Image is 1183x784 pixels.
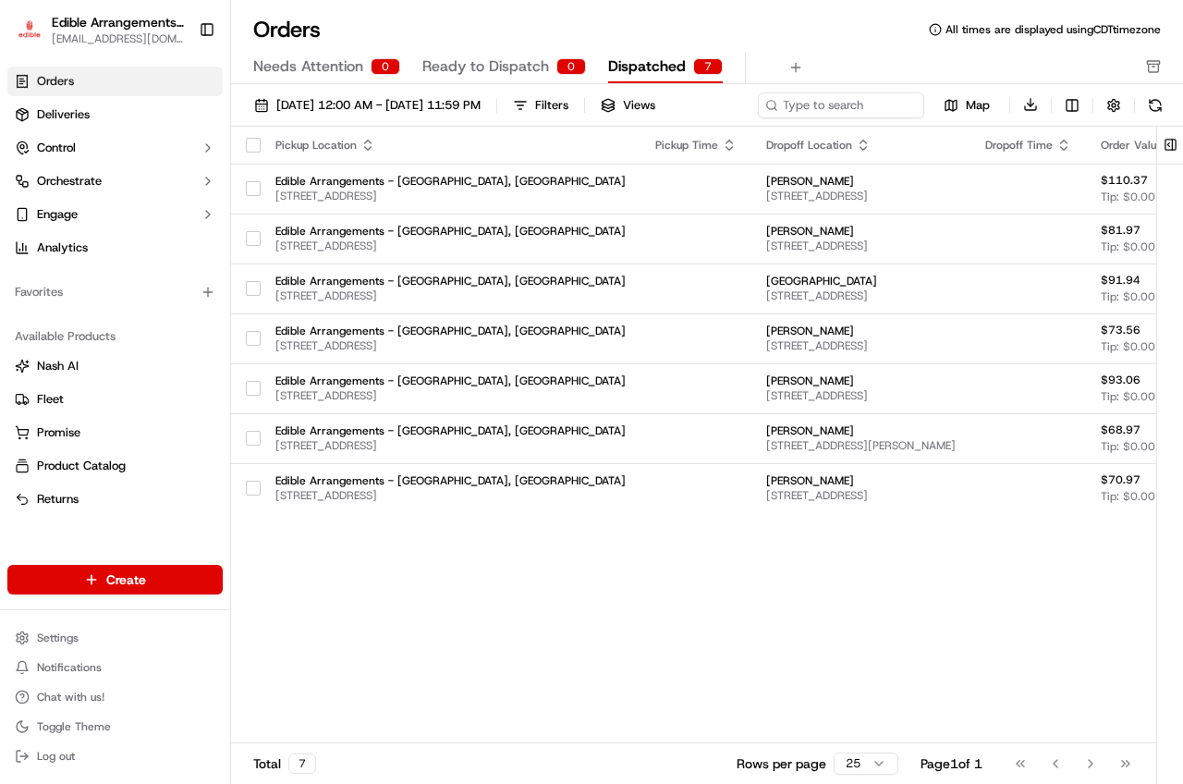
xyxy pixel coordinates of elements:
img: Edible Arrangements - San Antonio, TX [15,17,44,43]
div: Pickup Time [655,138,737,153]
button: Promise [7,418,223,447]
span: Tip: $0.00 [1101,389,1155,404]
span: Deliveries [37,106,90,123]
span: [STREET_ADDRESS] [275,239,626,253]
button: Toggle Theme [7,714,223,740]
span: [STREET_ADDRESS] [275,388,626,403]
span: [STREET_ADDRESS] [766,189,956,203]
button: Engage [7,200,223,229]
span: [STREET_ADDRESS] [275,438,626,453]
span: [PERSON_NAME] [766,224,956,239]
div: Total [253,753,316,774]
a: Analytics [7,233,223,263]
div: 7 [693,58,723,75]
button: Views [592,92,664,118]
span: Views [623,97,655,114]
span: $81.97 [1101,223,1140,238]
span: Map [966,97,990,114]
div: Dropoff Location [766,138,956,153]
span: Toggle Theme [37,719,111,734]
button: Settings [7,625,223,651]
span: $73.56 [1101,323,1140,337]
span: Tip: $0.00 [1101,439,1155,454]
a: Fleet [15,391,215,408]
div: Dropoff Time [985,138,1071,153]
span: [PERSON_NAME] [766,423,956,438]
span: [STREET_ADDRESS] [766,288,956,303]
button: Notifications [7,655,223,680]
span: Tip: $0.00 [1101,489,1155,504]
button: [DATE] 12:00 AM - [DATE] 11:59 PM [246,92,489,118]
div: Available Products [7,322,223,351]
span: Product Catalog [37,458,126,474]
span: [STREET_ADDRESS] [766,239,956,253]
span: [DATE] 12:00 AM - [DATE] 11:59 PM [276,97,481,114]
span: Engage [37,206,78,223]
span: Tip: $0.00 [1101,190,1155,204]
span: [PERSON_NAME] [766,374,956,388]
span: Log out [37,749,75,764]
button: Control [7,133,223,163]
button: Returns [7,484,223,514]
h1: Orders [253,15,321,44]
button: Orchestrate [7,166,223,196]
span: All times are displayed using CDT timezone [945,22,1161,37]
a: Nash AI [15,358,215,374]
span: Settings [37,631,79,645]
span: Chat with us! [37,690,104,704]
span: $91.94 [1101,273,1140,288]
button: Map [932,94,1002,116]
span: Create [106,570,146,589]
span: [PERSON_NAME] [766,473,956,488]
button: Nash AI [7,351,223,381]
span: Promise [37,424,80,441]
span: Edible Arrangements - [GEOGRAPHIC_DATA], [GEOGRAPHIC_DATA] [275,324,626,338]
span: $93.06 [1101,373,1140,387]
span: Analytics [37,239,88,256]
button: Create [7,565,223,594]
button: Chat with us! [7,684,223,710]
span: [STREET_ADDRESS] [275,488,626,503]
button: Filters [505,92,577,118]
div: Filters [535,97,568,114]
p: Rows per page [737,754,826,773]
span: Edible Arrangements - [GEOGRAPHIC_DATA], [GEOGRAPHIC_DATA] [275,174,626,189]
span: [STREET_ADDRESS] [766,488,956,503]
span: Dispatched [608,55,686,78]
span: Orchestrate [37,173,102,190]
div: 0 [556,58,586,75]
span: [STREET_ADDRESS] [275,338,626,353]
span: Edible Arrangements - [GEOGRAPHIC_DATA], [GEOGRAPHIC_DATA] [275,374,626,388]
button: Product Catalog [7,451,223,481]
span: Tip: $0.00 [1101,239,1155,254]
a: Orders [7,67,223,96]
span: [PERSON_NAME] [766,324,956,338]
span: Nash AI [37,358,79,374]
span: Needs Attention [253,55,363,78]
span: [STREET_ADDRESS] [275,288,626,303]
button: Log out [7,743,223,769]
button: [EMAIL_ADDRESS][DOMAIN_NAME] [52,31,184,46]
div: Order Value [1101,138,1181,153]
span: Edible Arrangements - [GEOGRAPHIC_DATA], [GEOGRAPHIC_DATA] [275,224,626,239]
button: Fleet [7,385,223,414]
span: Ready to Dispatch [422,55,549,78]
span: Edible Arrangements - [GEOGRAPHIC_DATA], [GEOGRAPHIC_DATA] [275,274,626,288]
button: Edible Arrangements - San Antonio, TXEdible Arrangements - [GEOGRAPHIC_DATA], [GEOGRAPHIC_DATA][E... [7,7,191,52]
span: Tip: $0.00 [1101,289,1155,304]
span: [GEOGRAPHIC_DATA] [766,274,956,288]
a: Returns [15,491,215,508]
div: Page 1 of 1 [921,754,982,773]
a: Promise [15,424,215,441]
span: Control [37,140,76,156]
span: [PERSON_NAME] [766,174,956,189]
div: 0 [371,58,400,75]
span: Edible Arrangements - [GEOGRAPHIC_DATA], [GEOGRAPHIC_DATA] [275,473,626,488]
span: [STREET_ADDRESS] [766,388,956,403]
span: Orders [37,73,74,90]
a: Deliveries [7,100,223,129]
input: Type to search [758,92,924,118]
span: [STREET_ADDRESS][PERSON_NAME] [766,438,956,453]
span: [STREET_ADDRESS] [275,189,626,203]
